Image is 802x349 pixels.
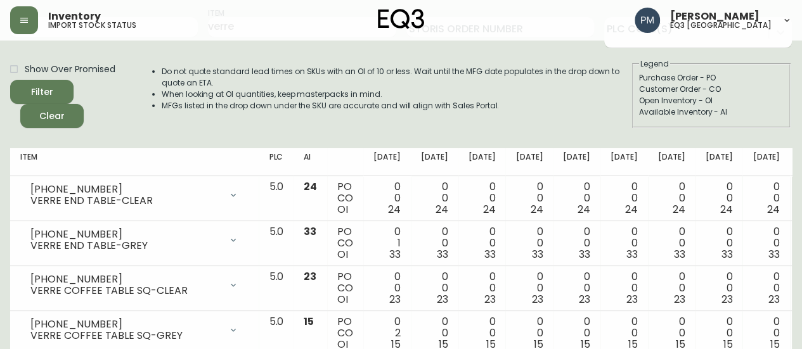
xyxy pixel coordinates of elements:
[563,271,590,305] div: 0 0
[611,271,638,305] div: 0 0
[600,148,648,176] th: [DATE]
[753,271,780,305] div: 0 0
[162,89,631,100] li: When looking at OI quantities, keep masterpacks in mind.
[768,292,780,307] span: 23
[373,226,401,260] div: 0 1
[337,226,353,260] div: PO CO
[337,247,348,262] span: OI
[30,184,221,195] div: [PHONE_NUMBER]
[259,221,294,266] td: 5.0
[579,292,590,307] span: 23
[30,285,221,296] div: VERRE COFFEE TABLE SQ-CLEAR
[469,181,496,215] div: 0 0
[706,271,733,305] div: 0 0
[20,316,249,344] div: [PHONE_NUMBER]VERRE COFFEE TABLE SQ-GREY
[626,247,638,262] span: 33
[670,11,760,22] span: [PERSON_NAME]
[563,181,590,215] div: 0 0
[674,247,685,262] span: 33
[373,271,401,305] div: 0 0
[30,240,221,251] div: VERRE END TABLE-GREY
[30,319,221,330] div: [PHONE_NUMBER]
[639,72,784,84] div: Purchase Order - PO
[30,229,221,240] div: [PHONE_NUMBER]
[373,181,401,215] div: 0 0
[579,247,590,262] span: 33
[337,202,348,217] span: OI
[768,247,780,262] span: 33
[515,181,543,215] div: 0 0
[639,106,784,118] div: Available Inventory - AI
[337,271,353,305] div: PO CO
[294,148,327,176] th: AI
[721,292,732,307] span: 23
[639,95,784,106] div: Open Inventory - OI
[611,181,638,215] div: 0 0
[337,181,353,215] div: PO CO
[259,266,294,311] td: 5.0
[48,11,101,22] span: Inventory
[648,148,695,176] th: [DATE]
[421,226,448,260] div: 0 0
[469,271,496,305] div: 0 0
[530,202,543,217] span: 24
[48,22,136,29] h5: import stock status
[10,80,74,104] button: Filter
[25,63,115,76] span: Show Over Promised
[162,66,631,89] li: Do not quote standard lead times on SKUs with an OI of 10 or less. Wait until the MFG date popula...
[304,269,316,284] span: 23
[483,202,496,217] span: 24
[484,292,496,307] span: 23
[611,226,638,260] div: 0 0
[625,202,638,217] span: 24
[436,202,448,217] span: 24
[635,8,660,33] img: 0a7c5790205149dfd4c0ba0a3a48f705
[639,58,670,70] legend: Legend
[378,9,425,29] img: logo
[363,148,411,176] th: [DATE]
[721,247,732,262] span: 33
[674,292,685,307] span: 23
[30,274,221,285] div: [PHONE_NUMBER]
[30,108,74,124] span: Clear
[162,100,631,111] li: MFGs listed in the drop down under the SKU are accurate and will align with Sales Portal.
[673,202,685,217] span: 24
[767,202,780,217] span: 24
[563,226,590,260] div: 0 0
[553,148,600,176] th: [DATE]
[389,247,401,262] span: 33
[578,202,590,217] span: 24
[304,179,317,194] span: 24
[304,224,316,239] span: 33
[706,181,733,215] div: 0 0
[515,226,543,260] div: 0 0
[469,226,496,260] div: 0 0
[658,271,685,305] div: 0 0
[30,195,221,206] div: VERRE END TABLE-CLEAR
[706,226,733,260] div: 0 0
[20,226,249,254] div: [PHONE_NUMBER]VERRE END TABLE-GREY
[337,292,348,307] span: OI
[437,247,448,262] span: 33
[658,181,685,215] div: 0 0
[20,271,249,299] div: [PHONE_NUMBER]VERRE COFFEE TABLE SQ-CLEAR
[259,148,294,176] th: PLC
[484,247,496,262] span: 33
[437,292,448,307] span: 23
[695,148,743,176] th: [DATE]
[658,226,685,260] div: 0 0
[515,271,543,305] div: 0 0
[259,176,294,221] td: 5.0
[304,314,314,329] span: 15
[626,292,638,307] span: 23
[753,181,780,215] div: 0 0
[20,181,249,209] div: [PHONE_NUMBER]VERRE END TABLE-CLEAR
[531,247,543,262] span: 33
[421,271,448,305] div: 0 0
[742,148,790,176] th: [DATE]
[753,226,780,260] div: 0 0
[10,148,259,176] th: Item
[639,84,784,95] div: Customer Order - CO
[411,148,458,176] th: [DATE]
[720,202,732,217] span: 24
